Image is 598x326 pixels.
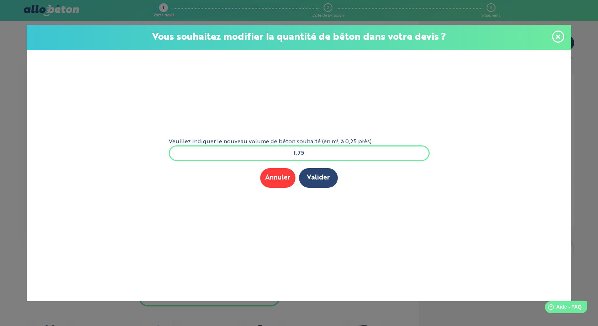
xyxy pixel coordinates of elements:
label: Veuillez indiquer le nouveau volume de béton souhaité (en m³, à 0,25 près) [169,139,430,145]
button: Valider [299,168,338,188]
button: Annuler [260,168,295,188]
iframe: Help widget launcher [535,298,590,318]
input: xxx [169,145,430,161]
p: Vous souhaitez modifier la quantité de béton dans votre devis ? [34,32,564,43]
